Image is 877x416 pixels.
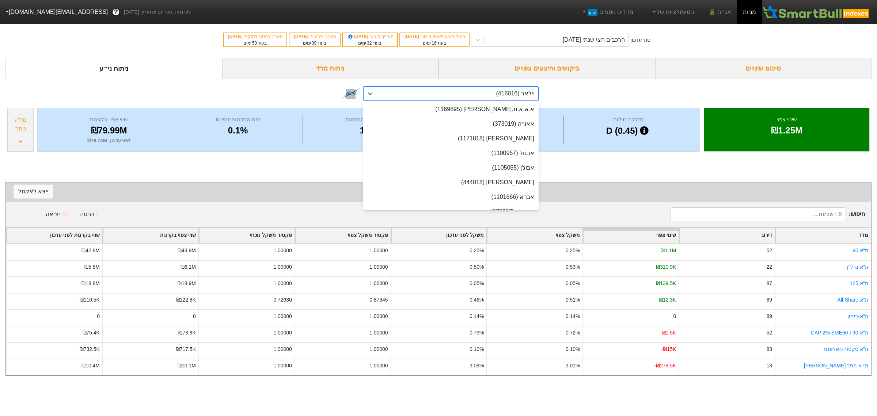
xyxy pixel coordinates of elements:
[273,313,292,320] div: 1.00000
[566,329,580,337] div: 0.72%
[363,117,539,131] div: אאורה (373019)
[470,345,484,353] div: 0.10%
[176,296,196,304] div: ₪122.8K
[295,228,391,243] div: Toggle SortBy
[487,228,582,243] div: Toggle SortBy
[227,33,283,40] div: תאריך כניסה לתוקף :
[566,280,580,287] div: 0.05%
[654,362,676,370] div: -₪279.5K
[347,34,370,39] span: [DATE]
[346,33,394,40] div: תאריך קובע :
[850,280,868,286] a: ת''א 125
[80,345,100,353] div: ₪732.5K
[404,40,465,46] div: בעוד ימים
[178,280,196,287] div: ₪18.9M
[775,228,871,243] div: Toggle SortBy
[405,34,420,39] span: [DATE]
[273,362,292,370] div: 1.00000
[222,58,439,79] div: ניתוח מדד
[432,41,436,46] span: 16
[630,36,650,44] div: סוג עדכון
[659,296,676,304] div: ₪12.3K
[438,58,655,79] div: ביקושים והיצעים צפויים
[7,228,102,243] div: Toggle SortBy
[294,34,310,39] span: [DATE]
[227,40,283,46] div: בעוד ימים
[312,41,316,46] span: 39
[83,329,100,337] div: ₪75.4K
[124,8,191,16] span: לפי נתוני סוף יום מתאריך [DATE]
[81,362,100,370] div: ₪10.4M
[176,345,196,353] div: ₪717.5K
[178,362,196,370] div: ₪10.1M
[762,5,871,19] img: SmartBull
[367,41,372,46] span: 32
[767,345,772,353] div: 83
[228,34,244,39] span: [DATE]
[661,345,676,353] div: -₪15K
[804,363,868,368] a: ת״א מניב [PERSON_NAME]
[566,345,580,353] div: 0.10%
[661,247,676,254] div: ₪1.1M
[404,33,465,40] div: מועד קובע לאחוז ציבור :
[81,247,100,254] div: ₪42.8M
[293,33,336,40] div: תאריך פרסום :
[14,185,53,198] button: ייצא לאקסל
[566,362,580,370] div: 3.01%
[363,190,539,204] div: אברא (1101666)
[363,175,539,190] div: [PERSON_NAME] (444018)
[369,263,388,271] div: 1.00000
[293,40,336,46] div: בעוד ימים
[671,207,846,221] input: 8 רשומות...
[679,228,775,243] div: Toggle SortBy
[369,345,388,353] div: 1.00000
[369,247,388,254] div: 1.00000
[673,313,676,320] div: 0
[470,280,484,287] div: 0.05%
[767,313,772,320] div: 89
[114,7,118,17] span: ?
[10,116,31,133] div: מידע נוסף
[566,296,580,304] div: 0.51%
[14,186,863,197] div: שינוי צפוי לפי מדד
[767,280,772,287] div: 87
[363,146,539,160] div: אבגול (1100957)
[273,329,292,337] div: 1.00000
[824,346,868,352] a: ת''א סקטור-באלאנס
[566,313,580,320] div: 0.14%
[470,362,484,370] div: 3.09%
[84,263,100,271] div: ₪5.8M
[767,329,772,337] div: 52
[363,102,539,117] div: א.א.א.מ.[PERSON_NAME] (1169895)
[660,329,676,337] div: -₪1.5K
[655,58,872,79] div: סיכום שינויים
[767,362,772,370] div: 13
[46,210,60,219] div: יציאה
[103,228,198,243] div: Toggle SortBy
[273,296,292,304] div: 0.72630
[767,263,772,271] div: 22
[181,263,196,271] div: ₪6.1M
[391,228,487,243] div: Toggle SortBy
[369,329,388,337] div: 1.00000
[369,362,388,370] div: 1.00000
[656,263,676,271] div: ₪310.9K
[363,204,539,219] div: אברבוך (675017)
[671,207,865,221] span: חיפוש :
[588,9,597,16] span: חדש
[470,263,484,271] div: 0.50%
[713,124,860,137] div: ₪1.25M
[175,116,301,124] div: יחס התכסות-זמינות
[363,131,539,146] div: [PERSON_NAME] (1171818)
[273,345,292,353] div: 1.00000
[369,280,388,287] div: 1.00000
[470,329,484,337] div: 0.73%
[80,296,100,304] div: ₪110.5K
[566,263,580,271] div: 0.53%
[363,160,539,175] div: אבוג'ן (1105055)
[847,313,868,319] a: ת''א-רימון
[47,116,171,124] div: שווי צפוי בקרנות
[566,247,580,254] div: 0.25%
[369,313,388,320] div: 1.00000
[199,228,295,243] div: Toggle SortBy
